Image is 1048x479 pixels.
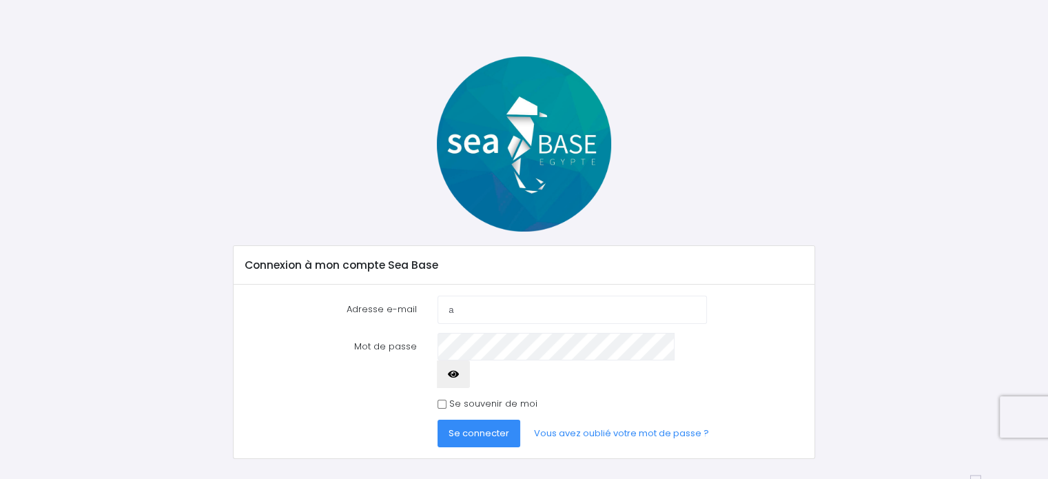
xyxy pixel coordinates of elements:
[449,427,509,440] span: Se connecter
[234,296,427,323] label: Adresse e-mail
[523,420,720,447] a: Vous avez oublié votre mot de passe ?
[234,246,814,285] div: Connexion à mon compte Sea Base
[449,397,537,411] label: Se souvenir de moi
[438,420,520,447] button: Se connecter
[234,333,427,389] label: Mot de passe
